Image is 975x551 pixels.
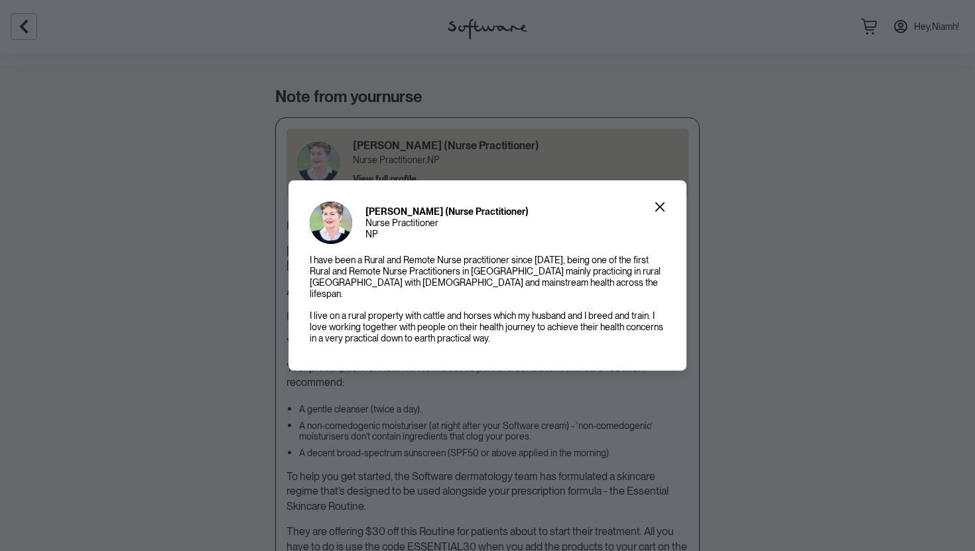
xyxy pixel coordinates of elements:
img: Ann Louise Butler [310,202,352,244]
p: [PERSON_NAME] (Nurse Practitioner) [365,206,529,217]
p: NP [365,229,529,240]
button: Close [649,196,671,217]
p: I have been a Rural and Remote Nurse practitioner since [DATE], being one of the first Rural and ... [310,255,665,343]
p: Nurse Practitioner [365,217,529,229]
